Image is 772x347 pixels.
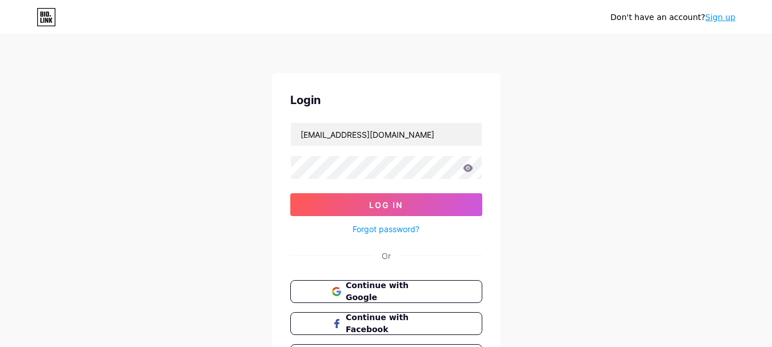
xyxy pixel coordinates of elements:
[346,280,440,304] span: Continue with Google
[291,123,482,146] input: Username
[290,91,482,109] div: Login
[610,11,735,23] div: Don't have an account?
[346,312,440,336] span: Continue with Facebook
[382,250,391,262] div: Or
[705,13,735,22] a: Sign up
[290,193,482,216] button: Log In
[290,280,482,303] button: Continue with Google
[369,200,403,210] span: Log In
[353,223,419,235] a: Forgot password?
[290,312,482,335] button: Continue with Facebook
